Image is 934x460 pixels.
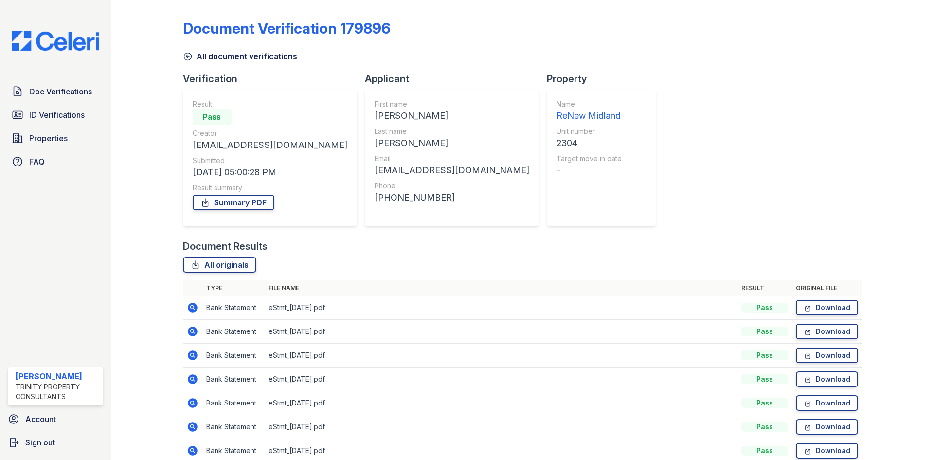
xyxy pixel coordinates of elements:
div: Property [547,72,664,86]
div: Pass [741,303,788,313]
div: 2304 [557,136,622,150]
td: Bank Statement [202,415,265,439]
td: eStmt_[DATE].pdf [265,391,737,415]
div: Document Results [183,239,268,253]
span: Properties [29,132,68,144]
td: eStmt_[DATE].pdf [265,368,737,391]
div: Unit number [557,127,622,136]
a: Download [796,443,858,459]
th: Result [737,280,792,296]
div: Applicant [365,72,547,86]
div: [PHONE_NUMBER] [375,191,529,204]
div: Creator [193,129,347,138]
td: Bank Statement [202,296,265,320]
div: Submitted [193,156,347,166]
div: Target move in date [557,154,622,164]
a: Sign out [4,433,107,452]
a: Account [4,409,107,429]
div: Result summary [193,183,347,193]
div: [EMAIL_ADDRESS][DOMAIN_NAME] [375,164,529,177]
a: ID Verifications [8,105,103,125]
div: Phone [375,181,529,191]
div: Name [557,99,622,109]
div: Pass [741,374,788,384]
div: Pass [741,398,788,408]
a: Doc Verifications [8,82,103,101]
td: Bank Statement [202,344,265,368]
div: ReNew Midland [557,109,622,123]
div: Pass [193,109,232,125]
div: [DATE] 05:00:28 PM [193,166,347,179]
td: Bank Statement [202,320,265,344]
div: First name [375,99,529,109]
td: eStmt_[DATE].pdf [265,296,737,320]
div: Pass [741,327,788,336]
div: [PERSON_NAME] [375,109,529,123]
a: Download [796,324,858,339]
th: File name [265,280,737,296]
div: Last name [375,127,529,136]
a: Name ReNew Midland [557,99,622,123]
td: Bank Statement [202,391,265,415]
a: Download [796,371,858,387]
a: Summary PDF [193,195,274,210]
a: Download [796,300,858,315]
a: All document verifications [183,51,297,62]
div: [EMAIL_ADDRESS][DOMAIN_NAME] [193,138,347,152]
div: Document Verification 179896 [183,19,391,37]
span: Doc Verifications [29,86,92,97]
div: [PERSON_NAME] [375,136,529,150]
img: CE_Logo_Blue-a8612792a0a2168367f1c8372b55b34899dd931a85d93a1a3d3e32e68fde9ad4.png [4,31,107,51]
div: Email [375,154,529,164]
div: Pass [741,350,788,360]
div: - [557,164,622,177]
div: [PERSON_NAME] [16,370,99,382]
td: eStmt_[DATE].pdf [265,344,737,368]
div: Verification [183,72,365,86]
th: Original file [792,280,862,296]
a: All originals [183,257,256,273]
div: Trinity Property Consultants [16,382,99,402]
td: eStmt_[DATE].pdf [265,415,737,439]
span: FAQ [29,156,45,167]
a: Download [796,395,858,411]
a: Download [796,419,858,435]
a: Properties [8,129,103,148]
td: Bank Statement [202,368,265,391]
span: Account [25,413,56,425]
div: Pass [741,446,788,456]
span: Sign out [25,437,55,448]
span: ID Verifications [29,109,85,121]
div: Pass [741,422,788,432]
a: FAQ [8,152,103,171]
a: Download [796,348,858,363]
td: eStmt_[DATE].pdf [265,320,737,344]
th: Type [202,280,265,296]
div: Result [193,99,347,109]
